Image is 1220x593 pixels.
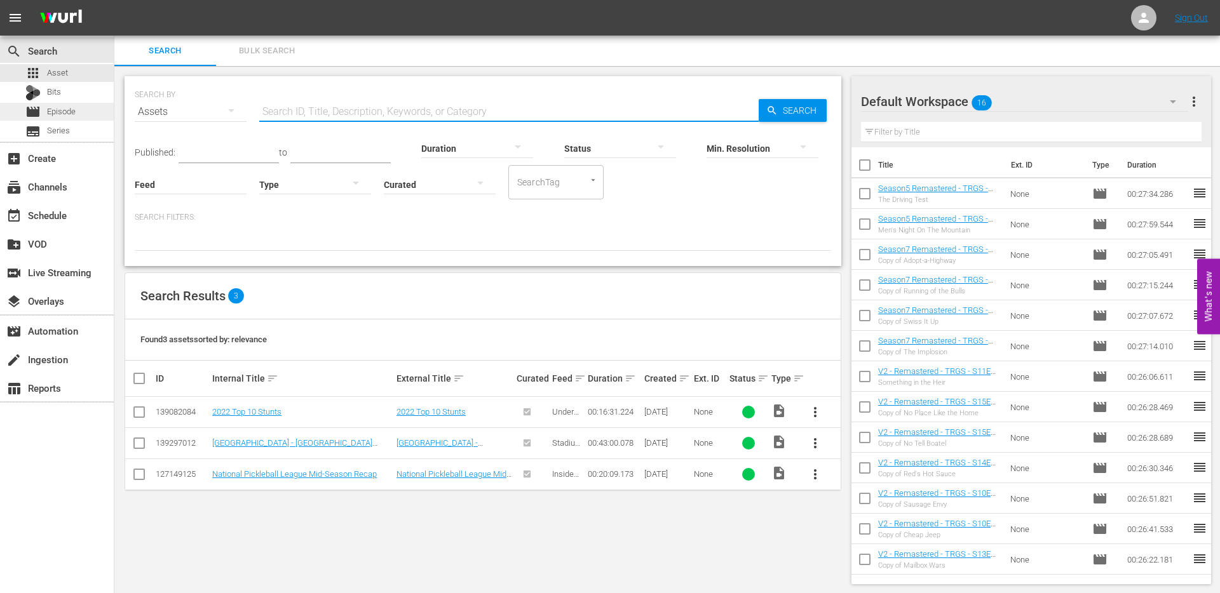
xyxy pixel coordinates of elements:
a: V2 - Remastered - TRGS - S13E06 - Mailbox Wars [878,549,1000,568]
span: Episode [1092,186,1108,201]
td: 00:27:07.672 [1122,300,1192,331]
span: Episode [1092,521,1108,536]
td: None [1005,178,1088,209]
div: None [694,469,726,479]
a: V2 - Remastered - TRGS - S11E10 - Something in the Heir [878,366,1000,385]
div: Copy of Mailbox Wars [878,561,1000,570]
span: more_vert [808,404,823,420]
td: 00:26:22.181 [1122,544,1192,575]
span: Asset [47,67,68,79]
span: reorder [1192,338,1207,353]
td: None [1005,483,1088,514]
span: reorder [1192,277,1207,292]
span: menu [8,10,23,25]
div: Something in the Heir [878,378,1000,387]
span: 16 [972,90,992,116]
span: Episode [1092,491,1108,506]
a: V2 - Remastered - TRGS - S15E04 - No Tell Boatel [878,427,1000,446]
th: Title [878,147,1003,183]
button: Open Feedback Widget [1197,259,1220,335]
div: 127149125 [156,469,208,479]
span: reorder [1192,307,1207,323]
td: None [1005,544,1088,575]
span: Video [771,434,787,450]
div: Men's Night On The Mountain [878,226,1000,234]
span: sort [757,373,769,384]
button: Search [759,99,827,122]
div: ID [156,373,208,383]
div: 00:20:09.173 [588,469,640,479]
span: more_vert [808,436,823,451]
span: Under the Hood [552,407,579,436]
span: Episode [1092,369,1108,384]
td: 00:27:34.286 [1122,178,1192,209]
img: ans4CAIJ8jUAAAAAAAAAAAAAAAAAAAAAAAAgQb4GAAAAAAAAAAAAAAAAAAAAAAAAJMjXAAAAAAAAAAAAAAAAAAAAAAAAgAT5G... [30,3,91,33]
span: reorder [1192,216,1207,231]
div: [DATE] [644,469,690,479]
a: National Pickleball League Mid-Season Recap [212,469,377,479]
span: reorder [1192,429,1207,444]
span: sort [679,373,690,384]
td: None [1005,270,1088,300]
div: 139082084 [156,407,208,416]
div: Copy of No Place Like the Home [878,409,1000,417]
span: reorder [1192,551,1207,566]
a: [GEOGRAPHIC_DATA] - [GEOGRAPHIC_DATA] [GEOGRAPHIC_DATA] - Season 2023 [212,438,377,457]
div: 00:43:00.078 [588,438,640,448]
div: Type [771,371,796,386]
div: [DATE] [644,407,690,416]
span: reorder [1192,185,1207,201]
a: V2 - Remastered - TRGS - S15E10 - No Place Like the Home [878,397,1000,416]
span: reorder [1192,521,1207,536]
div: The Driving Test [878,196,1000,204]
span: Episode [1092,399,1108,415]
a: V2 - Remastered - TRGS - S10E01 - Sausage Envy [878,488,1000,507]
span: sort [267,373,278,384]
td: 00:26:41.533 [1122,514,1192,544]
span: Episode [25,104,41,119]
div: External Title [396,371,513,386]
span: reorder [1192,490,1207,505]
a: 2022 Top 10 Stunts [396,407,466,416]
div: Feed [552,371,584,386]
td: 00:26:30.346 [1122,453,1192,483]
th: Type [1085,147,1120,183]
span: Video [771,403,787,418]
span: Asset [25,65,41,81]
td: None [1005,453,1088,483]
div: Internal Title [212,371,393,386]
span: sort [574,373,586,384]
div: None [694,438,726,448]
td: 00:26:51.821 [1122,483,1192,514]
span: Series [47,124,70,137]
span: Live Streaming [6,265,22,281]
div: Copy of Adopt-a-Highway [878,257,1000,265]
div: Copy of Sausage Envy [878,500,1000,509]
button: more_vert [800,459,830,490]
a: [GEOGRAPHIC_DATA] - [GEOGRAPHIC_DATA] [GEOGRAPHIC_DATA] - Season 2023 [396,438,507,476]
a: National Pickleball League Mid-Season Recap [396,469,512,488]
th: Ext. ID [1003,147,1085,183]
td: None [1005,239,1088,270]
td: None [1005,422,1088,453]
td: None [1005,392,1088,422]
span: Channels [6,180,22,195]
span: more_vert [1186,94,1202,109]
span: Episode [1092,277,1108,293]
span: Reports [6,381,22,396]
a: Season7 Remastered - TRGS - S07E03 - The Implosion [878,336,993,355]
td: 00:26:28.469 [1122,392,1192,422]
span: Schedule [6,208,22,223]
span: Search [122,44,208,58]
span: to [279,147,287,157]
th: Duration [1120,147,1196,183]
div: None [694,407,726,416]
span: Bits [47,86,61,98]
span: Search Results [140,288,226,303]
div: Ext. ID [694,373,726,383]
span: sort [453,373,464,384]
span: reorder [1192,246,1207,262]
span: reorder [1192,368,1207,383]
span: Series [25,124,41,139]
span: Episode [1092,217,1108,232]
